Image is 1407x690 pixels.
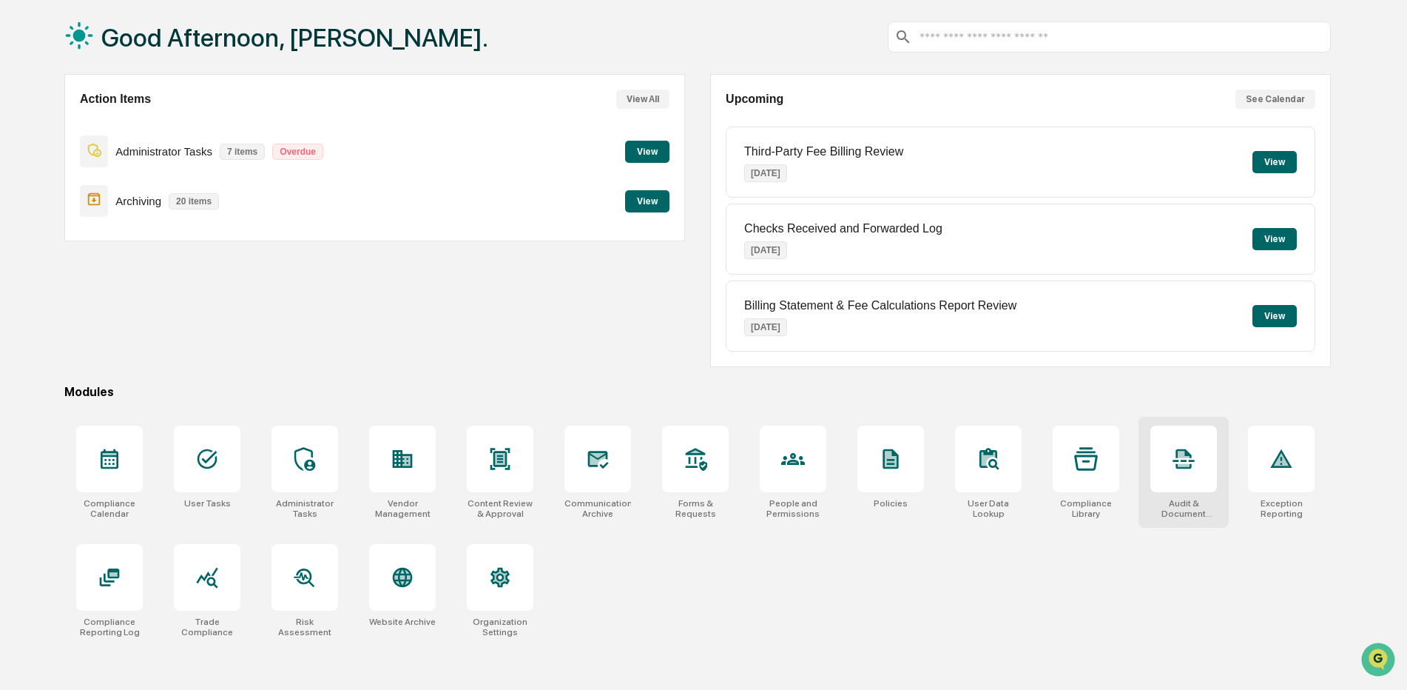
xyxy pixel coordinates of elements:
span: Pylon [147,251,179,262]
p: [DATE] [744,241,787,259]
div: Forms & Requests [662,498,729,519]
button: View All [616,90,669,109]
div: Trade Compliance [174,617,240,637]
button: View [625,141,669,163]
div: Risk Assessment [271,617,338,637]
a: View [625,144,669,158]
button: See Calendar [1235,90,1315,109]
p: Checks Received and Forwarded Log [744,222,942,235]
div: Exception Reporting [1248,498,1315,519]
p: How can we help? [15,31,269,55]
div: Vendor Management [369,498,436,519]
button: View [1252,305,1297,327]
div: Compliance Library [1053,498,1119,519]
button: View [1252,228,1297,250]
h2: Upcoming [726,93,783,106]
a: Powered byPylon [104,250,179,262]
div: We're available if you need us! [50,128,187,140]
p: Billing Statement & Fee Calculations Report Review [744,299,1016,312]
div: Start new chat [50,113,243,128]
div: Organization Settings [467,617,533,637]
button: Start new chat [252,118,269,135]
img: 1746055101610-c473b297-6a78-478c-a979-82029cc54cd1 [15,113,41,140]
h1: Good Afternoon, [PERSON_NAME]. [101,23,488,53]
p: Third-Party Fee Billing Review [744,145,903,158]
p: [DATE] [744,164,787,182]
p: 7 items [220,144,265,160]
p: Overdue [272,144,323,160]
div: Content Review & Approval [467,498,533,519]
p: [DATE] [744,318,787,336]
div: Compliance Calendar [76,498,143,519]
div: 🖐️ [15,188,27,200]
a: 🖐️Preclearance [9,181,101,207]
div: Policies [874,498,908,509]
div: Website Archive [369,617,436,627]
div: Modules [64,385,1331,399]
div: 🔎 [15,216,27,228]
button: View [625,190,669,212]
span: Data Lookup [30,215,93,230]
div: 🗄️ [107,188,119,200]
iframe: Open customer support [1360,641,1400,681]
div: User Data Lookup [955,498,1022,519]
span: Preclearance [30,187,95,201]
div: Communications Archive [564,498,631,519]
a: View [625,193,669,207]
div: People and Permissions [760,498,826,519]
p: Administrator Tasks [115,145,212,158]
p: Archiving [115,195,161,207]
button: View [1252,151,1297,173]
p: 20 items [169,193,219,210]
div: User Tasks [184,498,231,509]
div: Compliance Reporting Log [76,617,143,637]
a: 🗄️Attestations [101,181,189,207]
span: Attestations [122,187,183,201]
a: 🔎Data Lookup [9,209,99,235]
h2: Action Items [80,93,151,106]
div: Audit & Document Logs [1150,498,1217,519]
div: Administrator Tasks [271,498,338,519]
